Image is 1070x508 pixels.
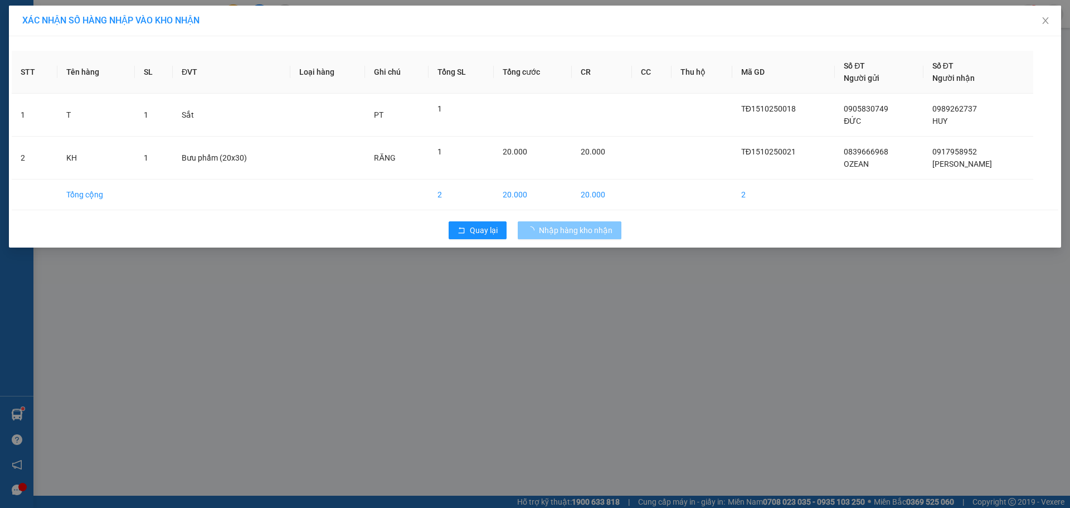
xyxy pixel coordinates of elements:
th: Thu hộ [672,51,732,94]
td: 2 [12,137,57,180]
span: HUY [932,117,947,125]
button: Nhập hàng kho nhận [518,221,621,239]
td: 2 [429,180,494,210]
span: Số ĐT [844,61,865,70]
strong: BIÊN NHẬN [104,17,207,40]
span: OZEAN [844,159,869,168]
span: close [1041,16,1050,25]
span: 20.000 [503,147,527,156]
td: KH [57,137,135,180]
strong: VP Gửi : [4,64,84,75]
span: 0917958952 [932,147,977,156]
th: Tổng cước [494,51,572,94]
span: Nhập hàng kho nhận [539,224,612,236]
span: TĐ1510250018 [741,104,796,113]
th: ĐVT [173,51,290,94]
td: 20.000 [494,180,572,210]
span: PT [374,110,383,119]
th: STT [12,51,57,94]
span: loading [527,226,539,234]
th: SL [135,51,173,94]
span: 0905830749 [844,104,888,113]
td: Bưu phẩm (20x30) [173,137,290,180]
span: Tam Nông [36,63,84,75]
span: 20.000 [581,147,605,156]
td: 20.000 [572,180,632,210]
button: Close [1030,6,1061,37]
th: CR [572,51,632,94]
span: Hotline : 1900 633 622 [6,41,96,51]
span: Quay lại [470,224,498,236]
td: 1 [12,94,57,137]
span: 026 Tản Đà - Lô E, P11, Q5 | [155,73,301,81]
span: ĐỨC [844,117,861,125]
td: Sắt [173,94,290,137]
span: 1 [437,104,442,113]
th: Tên hàng [57,51,135,94]
th: Tổng SL [429,51,494,94]
strong: HIỆP THÀNH [25,28,77,39]
span: 0839666968 [844,147,888,156]
th: Ghi chú [365,51,428,94]
th: CC [632,51,672,94]
span: RĂNG [374,153,395,162]
span: Số ĐT [932,61,954,70]
span: [PERSON_NAME] [932,159,992,168]
span: Người gửi [844,74,879,83]
span: rollback [458,226,465,235]
td: 2 [732,180,835,210]
span: XÁC NHẬN SỐ HÀNG NHẬP VÀO KHO NHẬN [22,15,200,26]
span: TĐ1510250021 [741,147,796,156]
strong: VP Nhận : [155,60,230,70]
span: Đường Tràm Chim, [GEOGRAPHIC_DATA], [GEOGRAPHIC_DATA] | [4,77,143,94]
th: Mã GD [732,51,835,94]
span: Người nhận [932,74,975,83]
span: 1 [437,147,442,156]
td: Tổng cộng [57,180,135,210]
span: 0989262737 [932,104,977,113]
td: T [57,94,135,137]
span: 1 [144,153,148,162]
span: 1 [144,110,148,119]
strong: CÔNG TY TNHH MTV VẬN TẢI [9,6,94,27]
button: rollbackQuay lại [449,221,507,239]
th: Loại hàng [290,51,366,94]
